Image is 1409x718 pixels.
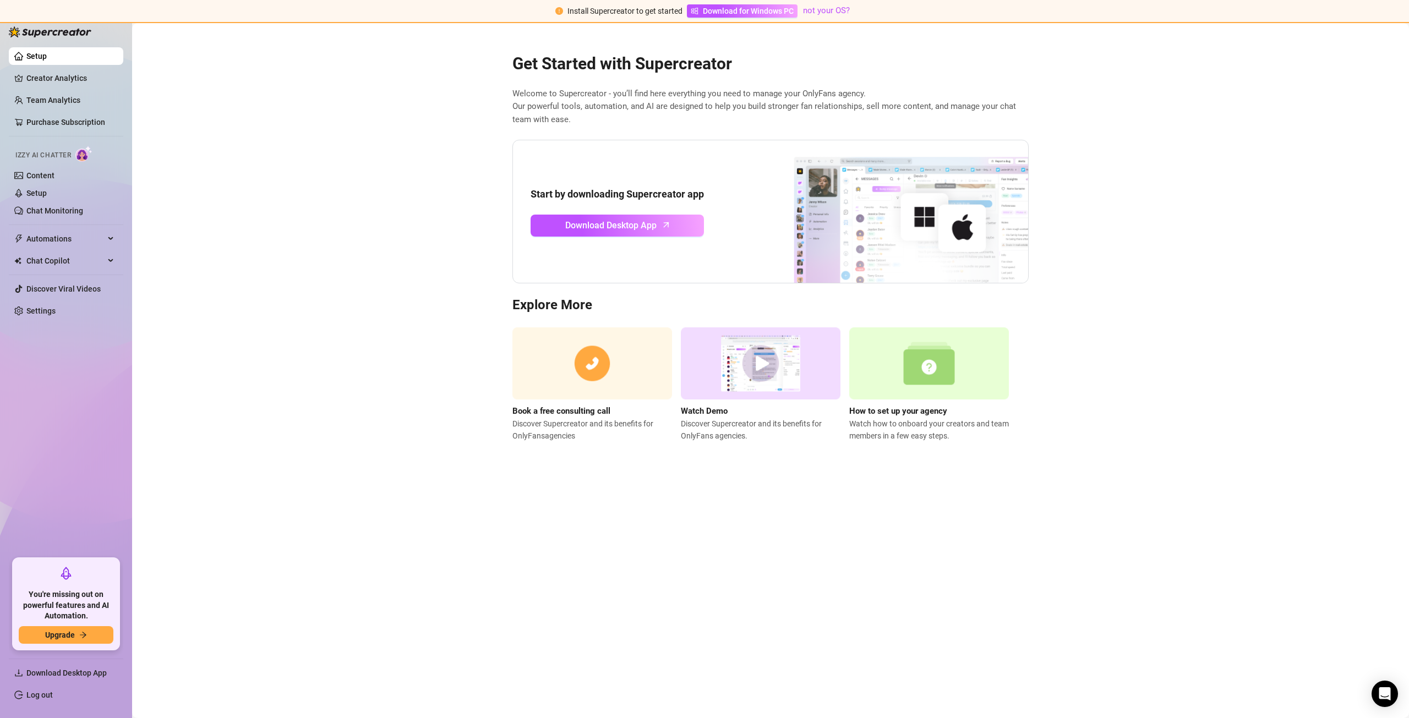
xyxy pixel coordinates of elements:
[59,567,73,580] span: rocket
[26,306,56,315] a: Settings
[26,52,47,61] a: Setup
[849,418,1009,442] span: Watch how to onboard your creators and team members in a few easy steps.
[26,668,107,677] span: Download Desktop App
[26,206,83,215] a: Chat Monitoring
[565,218,657,232] span: Download Desktop App
[26,690,53,699] a: Log out
[681,406,728,416] strong: Watch Demo
[687,4,798,18] a: Download for Windows PC
[531,215,704,237] a: Download Desktop Apparrow-up
[512,327,672,442] a: Book a free consulting callDiscover Supercreator and its benefits for OnlyFansagencies
[849,327,1009,442] a: How to set up your agencyWatch how to onboard your creators and team members in a few easy steps.
[691,7,698,15] span: windows
[849,406,947,416] strong: How to set up your agency
[14,257,21,265] img: Chat Copilot
[803,6,850,15] a: not your OS?
[703,5,794,17] span: Download for Windows PC
[567,7,682,15] span: Install Supercreator to get started
[512,418,672,442] span: Discover Supercreator and its benefits for OnlyFans agencies
[512,53,1029,74] h2: Get Started with Supercreator
[660,218,673,231] span: arrow-up
[849,327,1009,399] img: setup agency guide
[512,406,610,416] strong: Book a free consulting call
[14,234,23,243] span: thunderbolt
[26,252,105,270] span: Chat Copilot
[26,96,80,105] a: Team Analytics
[9,26,91,37] img: logo-BBDzfeDw.svg
[512,87,1029,127] span: Welcome to Supercreator - you’ll find here everything you need to manage your OnlyFans agency. Ou...
[753,140,1028,283] img: download app
[26,189,47,198] a: Setup
[15,150,71,161] span: Izzy AI Chatter
[531,188,704,200] strong: Start by downloading Supercreator app
[26,113,114,131] a: Purchase Subscription
[19,589,113,622] span: You're missing out on powerful features and AI Automation.
[45,631,75,639] span: Upgrade
[555,7,563,15] span: exclamation-circle
[26,230,105,248] span: Automations
[681,327,840,442] a: Watch DemoDiscover Supercreator and its benefits for OnlyFans agencies.
[512,297,1029,314] h3: Explore More
[512,327,672,399] img: consulting call
[26,284,101,293] a: Discover Viral Videos
[681,327,840,399] img: supercreator demo
[14,668,23,677] span: download
[75,146,92,162] img: AI Chatter
[26,69,114,87] a: Creator Analytics
[79,631,87,639] span: arrow-right
[26,171,54,180] a: Content
[681,418,840,442] span: Discover Supercreator and its benefits for OnlyFans agencies.
[1372,681,1398,707] div: Open Intercom Messenger
[19,626,113,644] button: Upgradearrow-right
